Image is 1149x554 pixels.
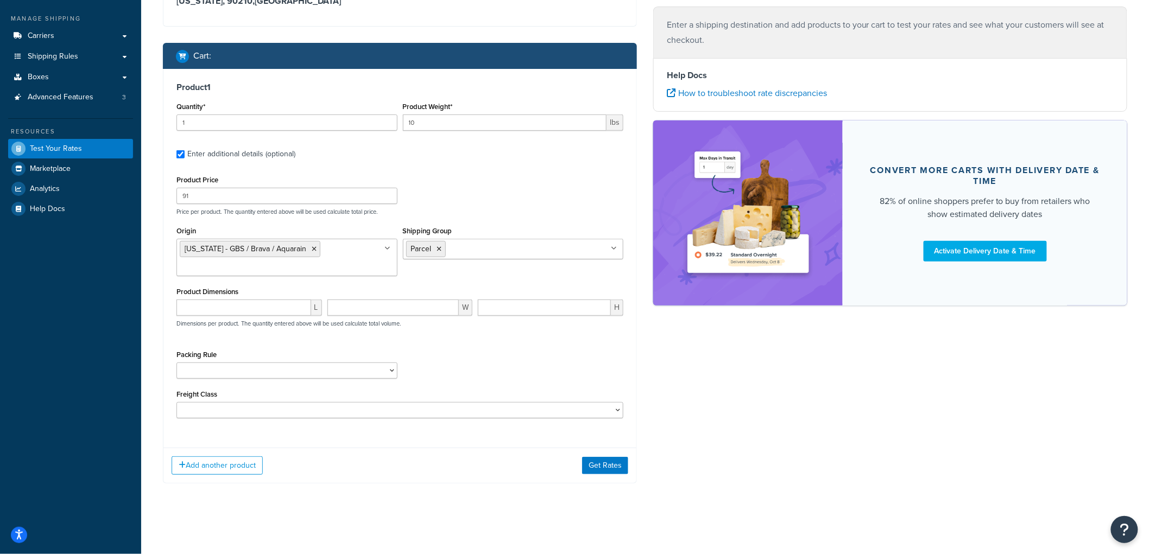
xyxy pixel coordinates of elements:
label: Freight Class [176,390,217,398]
span: Test Your Rates [30,144,82,154]
label: Product Dimensions [176,288,238,296]
a: Analytics [8,179,133,199]
input: 0.00 [403,114,607,131]
span: Shipping Rules [28,52,78,61]
label: Product Price [176,176,218,184]
span: Analytics [30,184,60,194]
a: Shipping Rules [8,47,133,67]
span: [US_STATE] - GBS / Brava / Aquarain [185,243,306,254]
input: Enter additional details (optional) [176,150,185,158]
span: Carriers [28,31,54,41]
a: Carriers [8,26,133,46]
a: How to troubleshoot rate discrepancies [667,87,827,99]
a: Boxes [8,67,133,87]
h2: Cart : [193,51,211,61]
span: L [311,300,322,316]
p: Price per product. The quantity entered above will be used calculate total price. [174,208,626,215]
p: Enter a shipping destination and add products to your cart to test your rates and see what your c... [667,17,1114,48]
a: Test Your Rates [8,139,133,158]
a: Advanced Features3 [8,87,133,107]
span: Marketplace [30,164,71,174]
div: Manage Shipping [8,14,133,23]
div: Resources [8,127,133,136]
input: 0.0 [176,114,397,131]
label: Shipping Group [403,227,452,235]
span: W [459,300,472,316]
li: Advanced Features [8,87,133,107]
a: Activate Delivery Date & Time [924,241,1047,262]
div: Convert more carts with delivery date & time [869,165,1101,187]
label: Quantity* [176,103,205,111]
button: Open Resource Center [1111,516,1138,543]
button: Add another product [172,456,263,475]
a: Marketplace [8,159,133,179]
a: Help Docs [8,199,133,219]
label: Packing Rule [176,351,217,359]
span: Advanced Features [28,93,93,102]
label: Product Weight* [403,103,453,111]
p: Dimensions per product. The quantity entered above will be used calculate total volume. [174,320,401,327]
span: 3 [122,93,126,102]
div: Enter additional details (optional) [187,147,295,162]
h4: Help Docs [667,69,1114,82]
span: Boxes [28,73,49,82]
label: Origin [176,227,196,235]
span: H [611,300,623,316]
span: lbs [607,114,623,131]
span: Help Docs [30,205,65,214]
h3: Product 1 [176,82,623,93]
button: Get Rates [582,457,628,474]
span: Parcel [411,243,432,254]
img: feature-image-ddt-36eae7f7280da8017bfb280eaccd9c446f90b1fe08728e4019434db127062ab4.png [680,137,816,289]
div: 82% of online shoppers prefer to buy from retailers who show estimated delivery dates [869,195,1101,221]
